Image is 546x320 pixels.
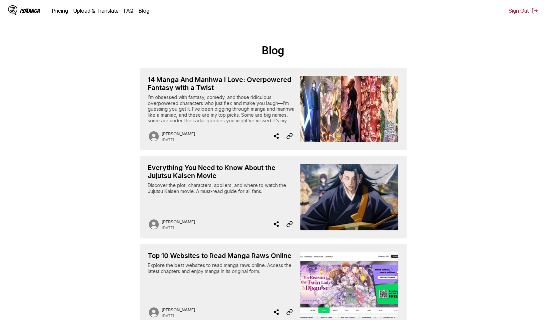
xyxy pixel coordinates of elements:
[124,7,133,14] a: FAQ
[273,308,280,316] img: Share blog
[148,252,295,260] h2: Top 10 Websites to Read Manga Raws Online
[162,226,195,230] p: Date published
[273,220,280,228] img: Share blog
[162,131,195,136] p: Author
[286,132,293,140] img: Copy Article Link
[148,130,160,142] img: Author avatar
[148,218,160,230] img: Author avatar
[148,76,295,92] h2: 14 Manga And Manhwa I Love: Overpowered Fantasy with a Twist
[286,220,293,228] img: Copy Article Link
[5,44,541,57] h1: Blog
[148,306,160,318] img: Author avatar
[162,307,195,312] p: Author
[140,156,407,238] a: Everything You Need to Know About the Jujutsu Kaisen Movie
[148,262,295,292] div: Explore the best websites to read manga raws online. Access the latest chapters and enjoy manga i...
[286,308,293,316] img: Copy Article Link
[8,5,17,15] img: IsManga Logo
[162,314,195,318] p: Date published
[273,132,280,140] img: Share blog
[148,182,295,212] div: Discover the plot, characters, spoilers, and where to watch the Jujutsu Kaisen movie. A must-read...
[8,5,52,16] a: IsManga LogoIsManga
[148,94,295,124] div: I’m obsessed with fantasy, comedy, and those ridiculous overpowered characters who just flex and ...
[139,7,149,14] a: Blog
[162,219,195,224] p: Author
[531,7,538,14] img: Sign out
[162,138,195,142] p: Date published
[52,7,68,14] a: Pricing
[140,68,407,150] a: 14 Manga And Manhwa I Love: Overpowered Fantasy with a Twist
[20,8,40,14] div: IsManga
[300,252,398,318] img: Cover image for Top 10 Websites to Read Manga Raws Online
[509,7,538,14] button: Sign Out
[148,164,295,180] h2: Everything You Need to Know About the Jujutsu Kaisen Movie
[73,7,119,14] a: Upload & Translate
[300,164,398,230] img: Cover image for Everything You Need to Know About the Jujutsu Kaisen Movie
[300,76,398,142] img: Cover image for 14 Manga And Manhwa I Love: Overpowered Fantasy with a Twist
